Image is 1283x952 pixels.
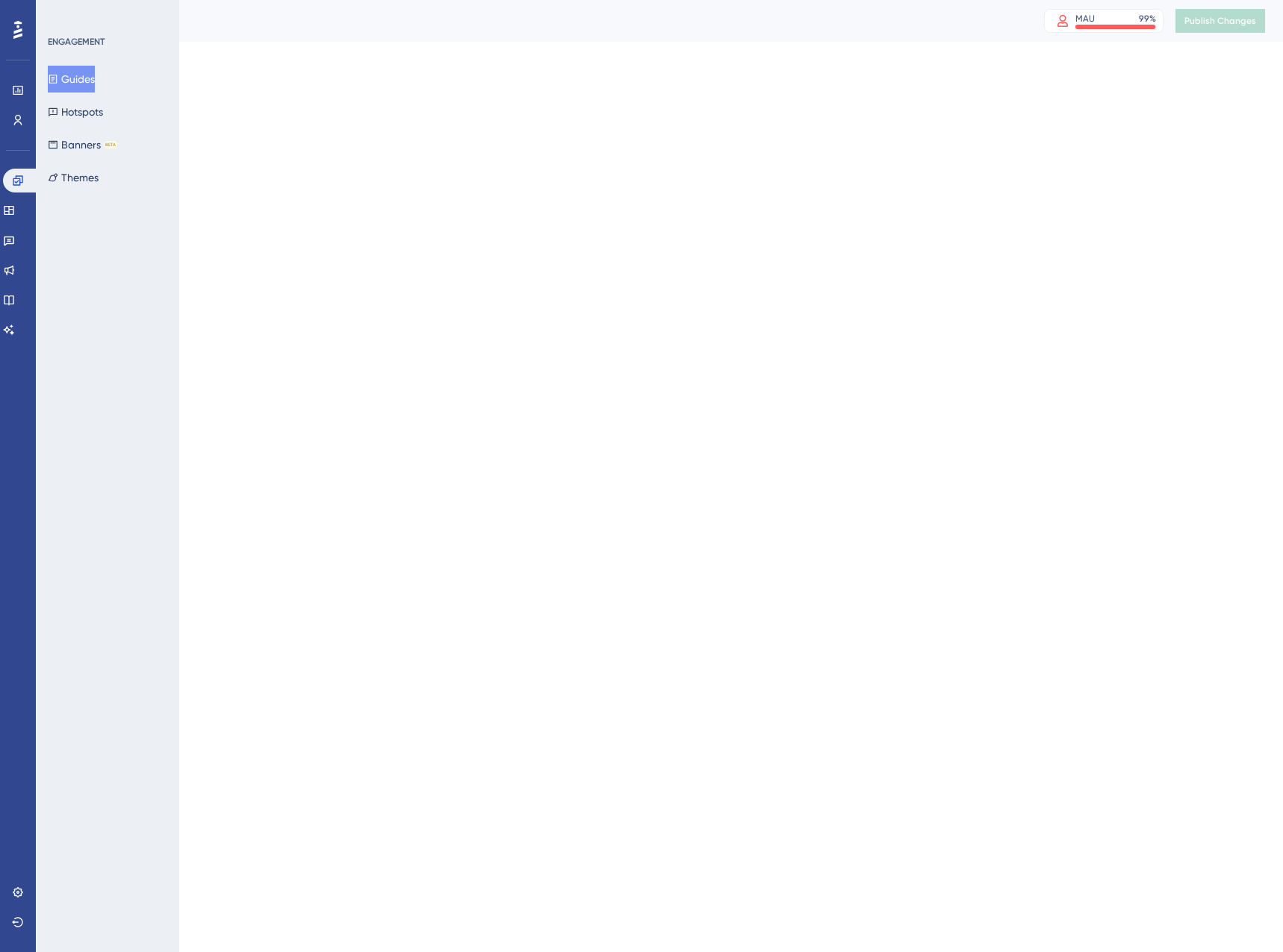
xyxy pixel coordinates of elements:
button: BannersBETA [48,131,117,158]
div: MAU [1075,13,1095,25]
button: Themes [48,164,99,191]
button: Guides [48,66,95,93]
div: ENGAGEMENT [48,36,105,48]
div: BETA [104,141,117,148]
span: Publish Changes [1184,15,1256,27]
button: Hotspots [48,98,103,125]
div: 99 % [1139,13,1156,25]
button: Publish Changes [1175,9,1265,33]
